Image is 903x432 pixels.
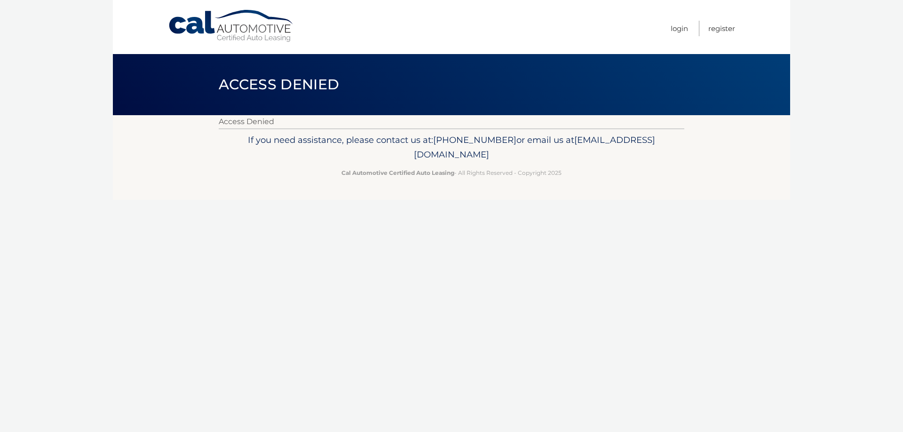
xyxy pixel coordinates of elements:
a: Cal Automotive [168,9,295,43]
span: [PHONE_NUMBER] [433,134,516,145]
p: - All Rights Reserved - Copyright 2025 [225,168,678,178]
span: Access Denied [219,76,339,93]
p: If you need assistance, please contact us at: or email us at [225,133,678,163]
a: Login [671,21,688,36]
strong: Cal Automotive Certified Auto Leasing [341,169,454,176]
p: Access Denied [219,115,684,128]
a: Register [708,21,735,36]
